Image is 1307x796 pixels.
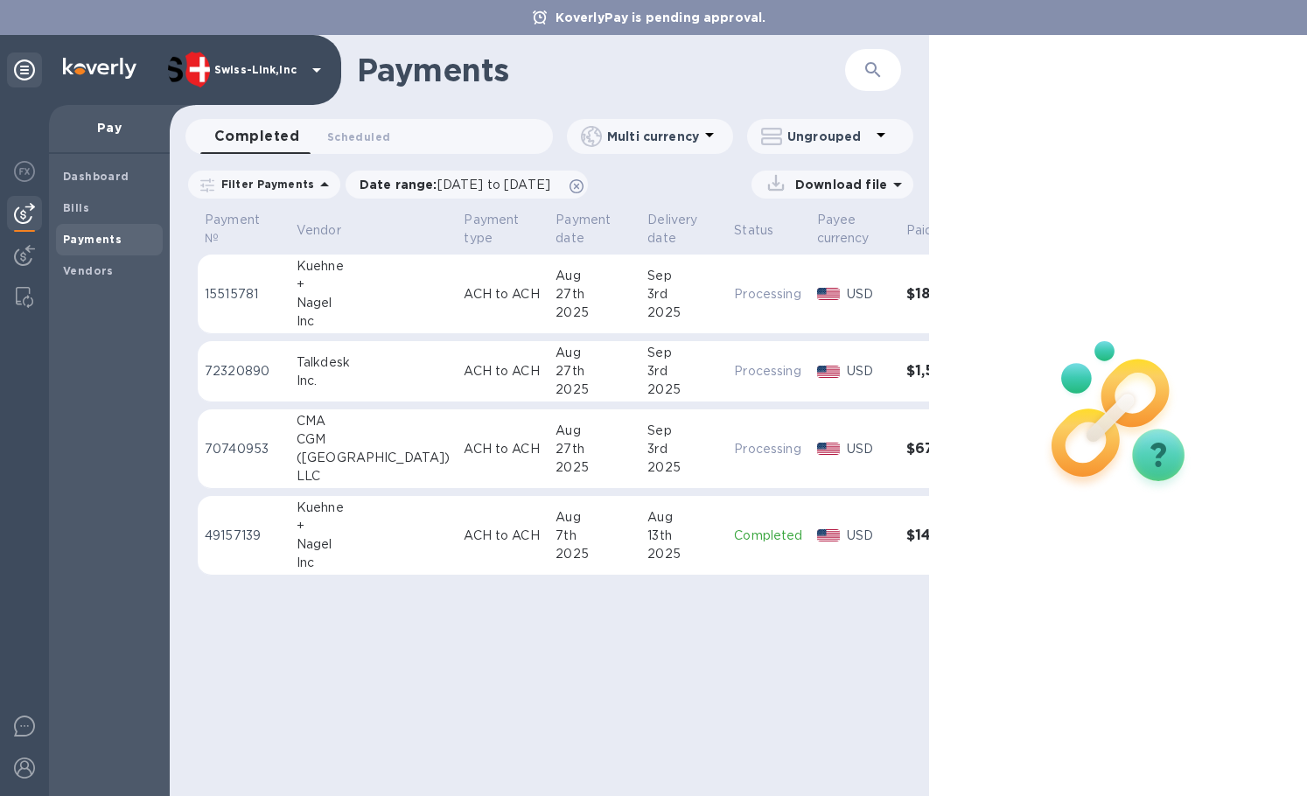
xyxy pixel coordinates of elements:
[906,286,984,303] h3: $18,126.45
[647,508,720,527] div: Aug
[205,362,283,381] p: 72320890
[906,441,984,457] h3: $675.00
[556,267,633,285] div: Aug
[464,362,542,381] p: ACH to ACH
[847,527,891,545] p: USD
[297,276,451,294] div: +
[556,545,633,563] div: 2025
[297,257,451,276] div: Kuehne
[297,294,451,312] div: Nagel
[63,58,136,79] img: Logo
[647,545,720,563] div: 2025
[464,211,519,248] p: Payment type
[607,128,699,145] p: Multi currency
[647,211,720,248] span: Delivery date
[647,440,720,458] div: 3rd
[847,285,891,304] p: USD
[297,372,451,390] div: Inc.
[357,52,793,88] h1: Payments
[63,170,129,183] b: Dashboard
[734,362,802,381] p: Processing
[647,527,720,545] div: 13th
[647,422,720,440] div: Sep
[556,508,633,527] div: Aug
[556,422,633,440] div: Aug
[14,161,35,182] img: Foreign exchange
[297,221,364,240] span: Vendor
[817,211,892,248] span: Payee currency
[297,312,451,331] div: Inc
[547,9,775,26] p: KoverlyPay is pending approval.
[464,527,542,545] p: ACH to ACH
[556,211,611,248] p: Payment date
[734,221,796,240] span: Status
[556,440,633,458] div: 27th
[464,285,542,304] p: ACH to ACH
[847,362,891,381] p: USD
[734,440,802,458] p: Processing
[647,267,720,285] div: Sep
[297,517,451,535] div: +
[297,353,451,372] div: Talkdesk
[437,178,550,192] span: [DATE] to [DATE]
[734,221,773,240] p: Status
[205,211,283,248] span: Payment №
[817,443,841,455] img: USD
[556,285,633,304] div: 27th
[297,430,451,449] div: CGM
[63,201,89,214] b: Bills
[7,52,42,87] div: Unpin categories
[817,211,870,248] p: Payee currency
[647,362,720,381] div: 3rd
[464,211,542,248] span: Payment type
[297,554,451,572] div: Inc
[205,527,283,545] p: 49157139
[556,362,633,381] div: 27th
[327,128,390,146] span: Scheduled
[297,221,341,240] p: Vendor
[556,527,633,545] div: 7th
[556,381,633,399] div: 2025
[817,288,841,300] img: USD
[297,467,451,485] div: LLC
[647,304,720,322] div: 2025
[205,285,283,304] p: 15515781
[63,119,156,136] p: Pay
[297,535,451,554] div: Nagel
[817,529,841,541] img: USD
[906,221,956,240] span: Paid
[647,211,697,248] p: Delivery date
[647,344,720,362] div: Sep
[63,264,114,277] b: Vendors
[647,285,720,304] div: 3rd
[214,177,314,192] p: Filter Payments
[906,527,984,544] h3: $14,695.56
[346,171,588,199] div: Date range:[DATE] to [DATE]
[906,221,933,240] p: Paid
[788,176,887,193] p: Download file
[556,344,633,362] div: Aug
[205,211,260,248] p: Payment №
[297,449,451,467] div: ([GEOGRAPHIC_DATA])
[847,440,891,458] p: USD
[556,211,633,248] span: Payment date
[214,64,302,76] p: Swiss-Link,Inc
[360,176,559,193] p: Date range :
[906,363,984,380] h3: $1,582.00
[297,412,451,430] div: CMA
[214,124,299,149] span: Completed
[63,233,122,246] b: Payments
[734,527,802,545] p: Completed
[556,304,633,322] div: 2025
[817,366,841,378] img: USD
[464,440,542,458] p: ACH to ACH
[297,499,451,517] div: Kuehne
[647,458,720,477] div: 2025
[205,440,283,458] p: 70740953
[787,128,870,145] p: Ungrouped
[647,381,720,399] div: 2025
[556,458,633,477] div: 2025
[734,285,802,304] p: Processing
